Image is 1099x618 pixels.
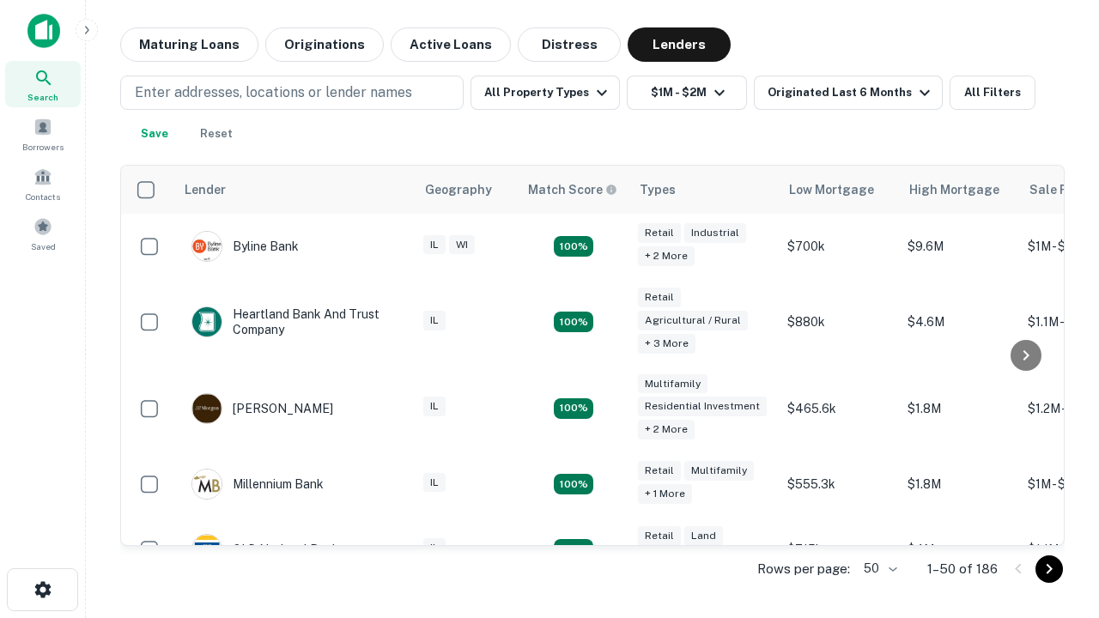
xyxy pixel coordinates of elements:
div: High Mortgage [909,179,999,200]
td: $1.8M [899,366,1019,452]
div: Retail [638,223,681,243]
div: IL [423,538,446,558]
th: Lender [174,166,415,214]
a: Borrowers [5,111,81,157]
div: Residential Investment [638,397,767,416]
span: Contacts [26,190,60,203]
div: IL [423,397,446,416]
td: $9.6M [899,214,1019,279]
button: Originated Last 6 Months [754,76,943,110]
th: Geography [415,166,518,214]
td: $4M [899,517,1019,582]
div: Capitalize uses an advanced AI algorithm to match your search with the best lender. The match sco... [528,180,617,199]
img: picture [192,307,222,336]
div: 50 [857,556,900,581]
p: 1–50 of 186 [927,559,998,579]
div: + 2 more [638,420,695,439]
button: All Filters [950,76,1035,110]
button: Reset [189,117,244,151]
div: Multifamily [638,374,707,394]
div: + 2 more [638,246,695,266]
td: $465.6k [779,366,899,452]
button: All Property Types [471,76,620,110]
td: $715k [779,517,899,582]
img: picture [192,232,222,261]
div: Types [640,179,676,200]
div: Millennium Bank [191,469,324,500]
p: Rows per page: [757,559,850,579]
a: Saved [5,210,81,257]
div: Low Mortgage [789,179,874,200]
div: Retail [638,526,681,546]
img: capitalize-icon.png [27,14,60,48]
button: Save your search to get updates of matches that match your search criteria. [127,117,182,151]
div: Retail [638,288,681,307]
div: Matching Properties: 18, hasApolloMatch: undefined [554,539,593,560]
div: + 1 more [638,484,692,504]
td: $555.3k [779,451,899,517]
span: Borrowers [22,140,64,154]
div: + 3 more [638,334,695,354]
td: $4.6M [899,279,1019,366]
div: [PERSON_NAME] [191,393,333,424]
img: picture [192,394,222,423]
div: Matching Properties: 17, hasApolloMatch: undefined [554,312,593,332]
div: Geography [425,179,492,200]
div: IL [423,235,446,255]
div: Industrial [684,223,746,243]
div: Multifamily [684,461,754,481]
div: WI [449,235,475,255]
th: Types [629,166,779,214]
button: Lenders [628,27,731,62]
img: picture [192,470,222,499]
span: Saved [31,239,56,253]
div: Retail [638,461,681,481]
button: $1M - $2M [627,76,747,110]
div: Heartland Bank And Trust Company [191,306,398,337]
button: Enter addresses, locations or lender names [120,76,464,110]
div: OLD National Bank [191,534,339,565]
button: Go to next page [1035,555,1063,583]
th: Capitalize uses an advanced AI algorithm to match your search with the best lender. The match sco... [518,166,629,214]
td: $1.8M [899,451,1019,517]
div: Lender [185,179,226,200]
img: picture [192,535,222,564]
div: Originated Last 6 Months [768,82,935,103]
span: Search [27,90,58,104]
iframe: Chat Widget [1013,481,1099,563]
p: Enter addresses, locations or lender names [135,82,412,103]
div: IL [423,473,446,493]
div: Byline Bank [191,231,299,262]
div: Matching Properties: 27, hasApolloMatch: undefined [554,398,593,419]
button: Active Loans [391,27,511,62]
button: Maturing Loans [120,27,258,62]
div: Land [684,526,723,546]
div: IL [423,311,446,330]
div: Matching Properties: 20, hasApolloMatch: undefined [554,236,593,257]
h6: Match Score [528,180,614,199]
button: Distress [518,27,621,62]
th: Low Mortgage [779,166,899,214]
div: Agricultural / Rural [638,311,748,330]
td: $700k [779,214,899,279]
a: Search [5,61,81,107]
div: Matching Properties: 16, hasApolloMatch: undefined [554,474,593,494]
button: Originations [265,27,384,62]
a: Contacts [5,161,81,207]
th: High Mortgage [899,166,1019,214]
td: $880k [779,279,899,366]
